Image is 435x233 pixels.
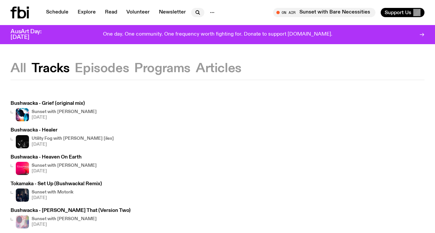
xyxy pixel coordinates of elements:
a: Tokamaka - Set Up (Bushwacka! Remix)Sunset with Motorik[DATE] [11,182,102,202]
a: Bushwacka - Heaven On EarthSunset with [PERSON_NAME][DATE] [11,155,97,175]
h4: Sunset with [PERSON_NAME] [32,163,97,168]
a: Newsletter [155,8,190,17]
h3: Bushwacka - Heaven On Earth [11,155,97,160]
h3: Bushwacka - Grief (original mix) [11,101,97,106]
button: On AirSunset with Bare Necessities [273,8,375,17]
button: Articles [196,63,242,74]
a: Read [101,8,121,17]
span: [DATE] [32,115,97,120]
span: [DATE] [32,196,73,200]
h4: Sunset with [PERSON_NAME] [32,217,97,221]
a: Bushwacka - Grief (original mix)Simon Caldwell stands side on, looking downwards. He has headphon... [11,101,97,121]
a: Bushwacka - HealerImage by Billy ZammitUtility Fog with [PERSON_NAME] [ilex][DATE] [11,128,114,148]
img: Image by Billy Zammit [16,135,29,148]
span: Support Us [385,10,411,15]
a: Explore [74,8,100,17]
button: Programs [134,63,191,74]
a: Schedule [42,8,72,17]
span: [DATE] [32,142,114,147]
h4: Sunset with [PERSON_NAME] [32,110,97,114]
span: [DATE] [32,222,97,227]
h4: Sunset with Motorik [32,190,73,194]
h3: Bushwacka - Healer [11,128,114,133]
h3: AusArt Day: [DATE] [11,29,53,40]
h3: Bushwacka - [PERSON_NAME] That (Version Two) [11,208,131,213]
button: Tracks [32,63,70,74]
button: Support Us [381,8,424,17]
a: Volunteer [122,8,154,17]
h4: Utility Fog with [PERSON_NAME] [ilex] [32,136,114,141]
span: [DATE] [32,169,97,173]
img: Simon Caldwell stands side on, looking downwards. He has headphones on. Behind him is a brightly ... [16,108,29,121]
button: Episodes [75,63,129,74]
a: Bushwacka - [PERSON_NAME] That (Version Two)Sunset with [PERSON_NAME][DATE] [11,208,131,228]
button: All [11,63,26,74]
h3: Tokamaka - Set Up (Bushwacka! Remix) [11,182,102,187]
p: One day. One community. One frequency worth fighting for. Donate to support [DOMAIN_NAME]. [103,32,332,38]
